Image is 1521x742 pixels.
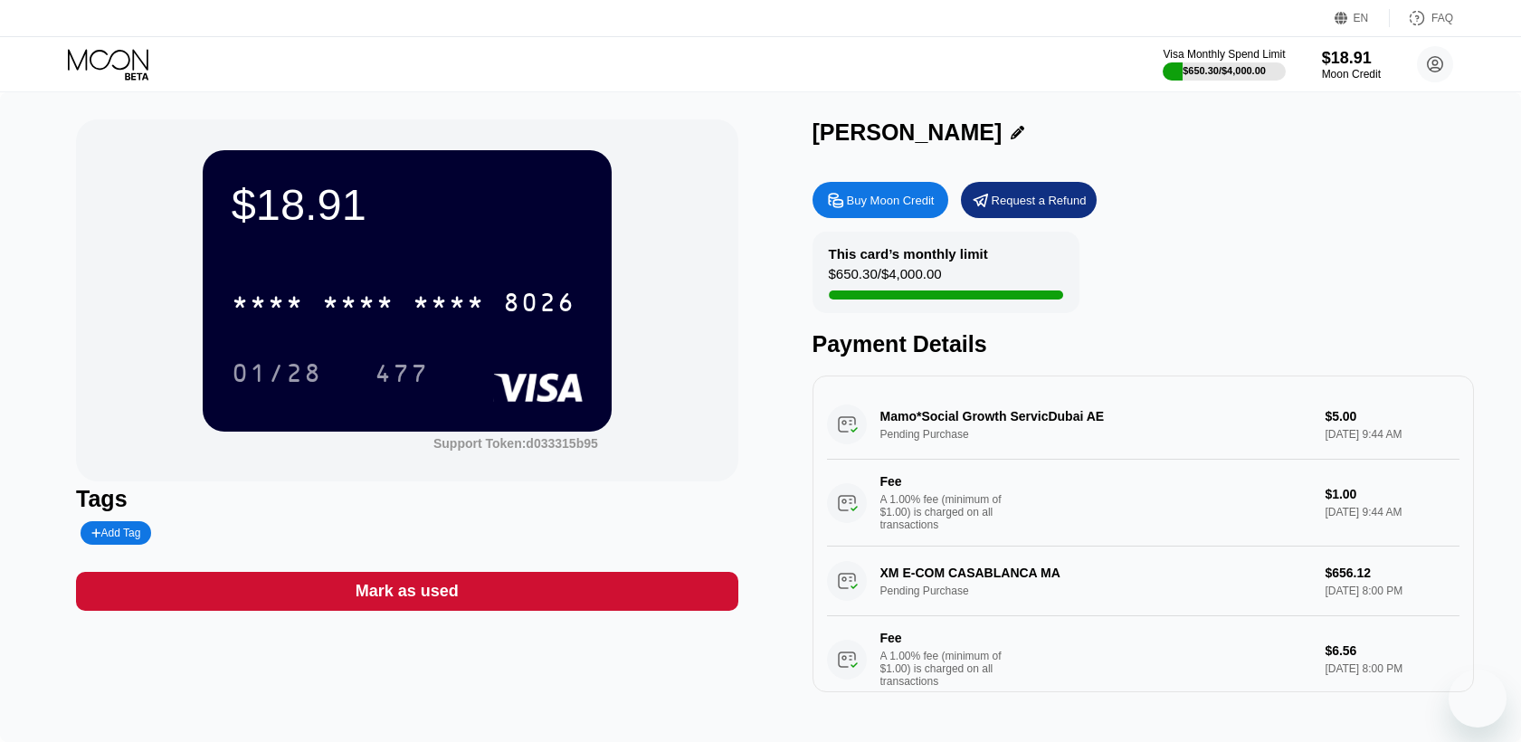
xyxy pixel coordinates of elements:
div: Moon Credit [1322,68,1381,81]
div: Visa Monthly Spend Limit$650.30/$4,000.00 [1163,48,1285,81]
div: $650.30 / $4,000.00 [1183,65,1266,76]
div: EN [1335,9,1390,27]
div: 477 [375,361,429,390]
div: This card’s monthly limit [829,246,988,262]
div: Support Token: d033315b95 [433,436,598,451]
div: $6.56 [1325,643,1459,658]
div: [PERSON_NAME] [813,119,1003,146]
div: Mark as used [76,572,737,611]
div: $650.30 / $4,000.00 [829,266,942,290]
div: Request a Refund [961,182,1097,218]
iframe: Button to launch messaging window, conversation in progress [1449,670,1507,728]
div: $1.00 [1325,487,1459,501]
div: 01/28 [218,350,336,395]
div: Add Tag [81,521,151,545]
div: Visa Monthly Spend Limit [1163,48,1285,61]
div: Support Token:d033315b95 [433,436,598,451]
div: Add Tag [91,527,140,539]
div: FeeA 1.00% fee (minimum of $1.00) is charged on all transactions$1.00[DATE] 9:44 AM [827,460,1459,547]
div: A 1.00% fee (minimum of $1.00) is charged on all transactions [880,493,1016,531]
div: $18.91Moon Credit [1322,49,1381,81]
div: $18.91 [232,179,583,230]
div: 477 [361,350,442,395]
div: Buy Moon Credit [847,193,935,208]
div: Tags [76,486,737,512]
div: Fee [880,474,1007,489]
div: Payment Details [813,331,1474,357]
div: FeeA 1.00% fee (minimum of $1.00) is charged on all transactions$6.56[DATE] 8:00 PM [827,616,1459,703]
div: $18.91 [1322,49,1381,68]
div: Mark as used [356,581,459,602]
div: [DATE] 9:44 AM [1325,506,1459,518]
div: FAQ [1431,12,1453,24]
div: FAQ [1390,9,1453,27]
div: Buy Moon Credit [813,182,948,218]
div: EN [1354,12,1369,24]
div: [DATE] 8:00 PM [1325,662,1459,675]
div: 01/28 [232,361,322,390]
div: A 1.00% fee (minimum of $1.00) is charged on all transactions [880,650,1016,688]
div: Request a Refund [992,193,1087,208]
div: Fee [880,631,1007,645]
div: 8026 [503,290,575,319]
